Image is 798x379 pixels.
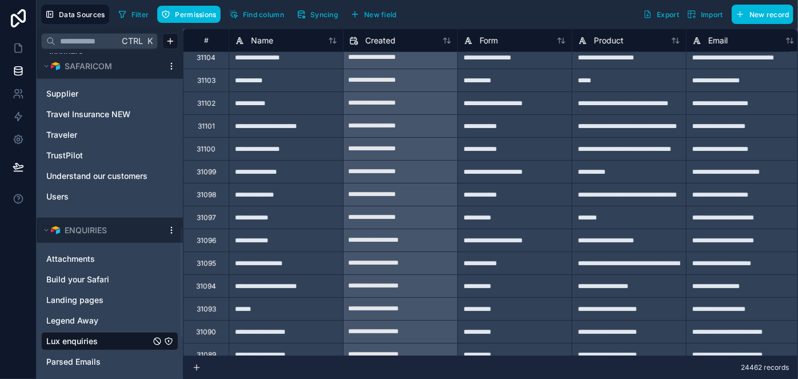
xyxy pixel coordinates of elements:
div: 31090 [196,328,216,337]
a: Lux enquiries [46,336,150,347]
span: Understand our customers [46,170,147,182]
div: 31104 [197,53,216,62]
a: Parsed Emails [46,356,150,368]
div: Understand our customers [41,167,178,185]
span: K [146,37,154,45]
div: Supplier [41,85,178,103]
span: Build your Safari [46,274,109,285]
div: 31102 [197,99,216,108]
button: Filter [114,6,153,23]
div: 31100 [197,145,216,154]
a: Landing pages [46,294,150,306]
div: Lux enquiries [41,332,178,350]
span: Filter [131,10,149,19]
div: TrustPilot [41,146,178,165]
span: Legend Away [46,315,98,326]
button: Export [639,5,683,24]
span: Export [657,10,679,19]
span: 24462 records [741,363,789,372]
span: New record [749,10,789,19]
span: Import [701,10,723,19]
a: Travel Insurance NEW [46,109,150,120]
div: Legend Away [41,312,178,330]
a: Understand our customers [46,170,150,182]
span: Parsed Emails [46,356,101,368]
button: Find column [225,6,288,23]
a: Attachments [46,253,150,265]
span: Name [251,35,273,46]
span: Find column [243,10,284,19]
div: Travel Insurance NEW [41,105,178,123]
a: TrustPilot [46,150,150,161]
img: Airtable Logo [51,62,60,71]
span: Product [594,35,624,46]
span: TrustPilot [46,150,83,161]
span: Syncing [310,10,338,19]
span: SAFARICOM [65,61,112,72]
div: 31089 [197,350,216,360]
button: New record [732,5,793,24]
div: 31097 [197,213,216,222]
span: Lux enquiries [46,336,98,347]
button: Permissions [157,6,220,23]
span: ENQUIRIES [65,225,107,236]
a: Traveler [46,129,150,141]
button: Syncing [293,6,342,23]
span: Ctrl [121,34,144,48]
div: Build your Safari [41,270,178,289]
button: Airtable LogoSAFARICOM [41,58,162,74]
span: Users [46,191,69,202]
div: 31093 [197,305,216,314]
div: 31101 [198,122,215,131]
a: Users [46,191,150,202]
div: 31094 [196,282,216,291]
div: # [192,36,220,45]
div: Parsed Emails [41,353,178,371]
button: Import [683,5,727,24]
div: 31098 [197,190,216,200]
a: Supplier [46,88,150,99]
div: Attachments [41,250,178,268]
span: Landing pages [46,294,103,306]
span: Traveler [46,129,77,141]
img: Airtable Logo [51,226,60,235]
div: Users [41,187,178,206]
span: Travel Insurance NEW [46,109,130,120]
div: 31095 [197,259,216,268]
div: 31099 [197,167,216,177]
span: Supplier [46,88,78,99]
span: Form [480,35,498,46]
button: New field [346,6,401,23]
a: Build your Safari [46,274,150,285]
div: 31096 [197,236,216,245]
div: 31103 [197,76,216,85]
button: Airtable LogoENQUIRIES [41,222,162,238]
div: Traveler [41,126,178,144]
span: Created [365,35,396,46]
a: Syncing [293,6,346,23]
button: Data Sources [41,5,109,24]
a: New record [727,5,793,24]
span: Permissions [175,10,216,19]
a: Legend Away [46,315,150,326]
a: Permissions [157,6,225,23]
span: New field [364,10,397,19]
span: Attachments [46,253,95,265]
span: Data Sources [59,10,105,19]
span: Email [708,35,728,46]
div: Landing pages [41,291,178,309]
